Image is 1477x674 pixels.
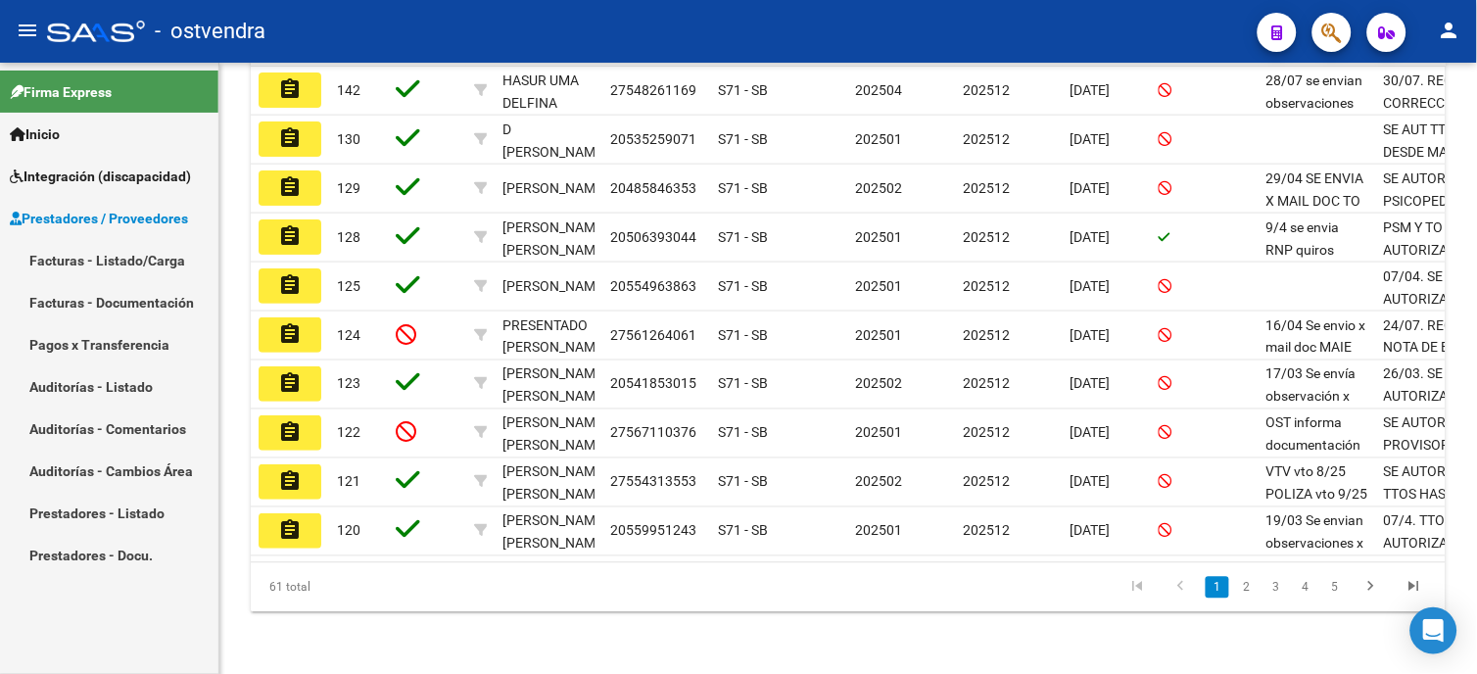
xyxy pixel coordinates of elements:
[718,131,768,147] span: S71 - SB
[963,425,1010,441] span: 202512
[718,376,768,392] span: S71 - SB
[502,217,607,262] div: [PERSON_NAME] [PERSON_NAME]
[1071,523,1111,539] span: [DATE]
[1071,425,1111,441] span: [DATE]
[1232,571,1262,604] li: page 2
[502,70,595,115] div: HASUR UMA DELFINA
[610,82,696,98] span: 27548261169
[610,523,696,539] span: 20559951243
[155,10,265,53] span: - ostvendra
[963,131,1010,147] span: 202512
[502,510,607,555] div: [PERSON_NAME] [PERSON_NAME]
[1266,366,1367,494] span: 17/03 Se envía observación x mail. Esperando aprobación para emitir la autorización
[1396,577,1433,599] a: go to last page
[718,425,768,441] span: S71 - SB
[337,82,360,98] span: 142
[1071,376,1111,392] span: [DATE]
[337,376,360,392] span: 123
[1353,577,1390,599] a: go to next page
[1320,571,1350,604] li: page 5
[1266,72,1363,133] span: 28/07 se envian observaciones por mail
[1291,571,1320,604] li: page 4
[610,474,696,490] span: 27554313553
[1410,607,1457,654] div: Open Intercom Messenger
[1071,327,1111,343] span: [DATE]
[1266,415,1367,565] span: OST informa documentación correcta, esperando aprobación para emitir autorización.
[1071,278,1111,294] span: [DATE]
[10,166,191,187] span: Integración (discapacidad)
[337,180,360,196] span: 129
[610,425,696,441] span: 27567110376
[718,82,768,98] span: S71 - SB
[502,412,607,457] div: [PERSON_NAME] [PERSON_NAME]
[16,19,39,42] mat-icon: menu
[1120,577,1157,599] a: go to first page
[278,273,302,297] mat-icon: assignment
[502,461,607,506] div: [PERSON_NAME] [PERSON_NAME]
[278,469,302,493] mat-icon: assignment
[963,327,1010,343] span: 202512
[10,208,188,229] span: Prestadores / Proveedores
[1071,229,1111,245] span: [DATE]
[963,278,1010,294] span: 202512
[278,518,302,542] mat-icon: assignment
[1071,82,1111,98] span: [DATE]
[718,327,768,343] span: S71 - SB
[855,278,902,294] span: 202501
[278,420,302,444] mat-icon: assignment
[337,474,360,490] span: 121
[963,82,1010,98] span: 202512
[278,77,302,101] mat-icon: assignment
[502,363,607,409] div: [PERSON_NAME] [PERSON_NAME]
[855,229,902,245] span: 202501
[1235,577,1259,599] a: 2
[337,278,360,294] span: 125
[718,278,768,294] span: S71 - SB
[278,322,302,346] mat-icon: assignment
[718,523,768,539] span: S71 - SB
[963,376,1010,392] span: 202512
[278,371,302,395] mat-icon: assignment
[278,126,302,150] mat-icon: assignment
[718,180,768,196] span: S71 - SB
[1206,577,1229,599] a: 1
[502,275,607,298] div: [PERSON_NAME]
[1266,317,1366,356] span: 16/04 Se envio x mail doc MAIE
[610,327,696,343] span: 27561264061
[1163,577,1200,599] a: go to previous page
[1266,170,1364,209] span: 29/04 SE ENVIA X MAIL DOC TO
[963,523,1010,539] span: 202512
[963,180,1010,196] span: 202512
[10,81,112,103] span: Firma Express
[718,474,768,490] span: S71 - SB
[610,278,696,294] span: 20554963863
[718,229,768,245] span: S71 - SB
[1294,577,1317,599] a: 4
[610,376,696,392] span: 20541853015
[1438,19,1461,42] mat-icon: person
[963,229,1010,245] span: 202512
[855,376,902,392] span: 202502
[855,180,902,196] span: 202502
[278,175,302,199] mat-icon: assignment
[1071,180,1111,196] span: [DATE]
[337,523,360,539] span: 120
[1264,577,1288,599] a: 3
[1266,219,1357,280] span: 9/4 se envia RNP quiros (kinesio) x mail
[610,229,696,245] span: 20506393044
[251,563,487,612] div: 61 total
[855,523,902,539] span: 202501
[1262,571,1291,604] li: page 3
[337,229,360,245] span: 128
[502,119,607,164] div: D [PERSON_NAME]
[502,177,607,200] div: [PERSON_NAME]
[337,425,360,441] span: 122
[1203,571,1232,604] li: page 1
[855,425,902,441] span: 202501
[10,123,60,145] span: Inicio
[1266,513,1367,618] span: 19/03 Se envian observaciones x mail 21/04 se envio x mail MAIE y PSICOPE
[502,314,607,360] div: PRESENTADO [PERSON_NAME]
[610,180,696,196] span: 20485846353
[337,327,360,343] span: 124
[855,327,902,343] span: 202501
